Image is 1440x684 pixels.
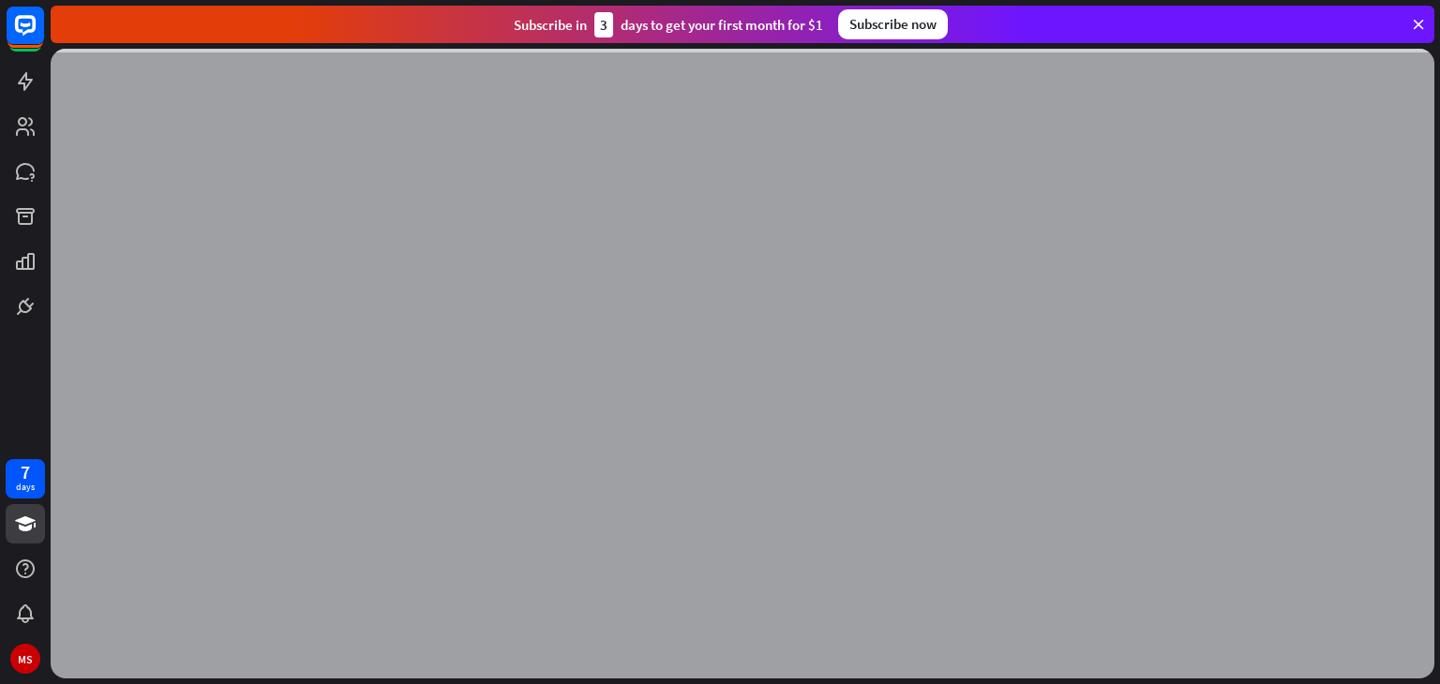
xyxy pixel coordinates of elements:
a: 7 days [6,459,45,498]
div: 7 [21,464,30,481]
div: Subscribe now [838,9,948,39]
div: MS [10,644,40,674]
div: 3 [594,12,613,37]
div: days [16,481,35,494]
div: Subscribe in days to get your first month for $1 [514,12,823,37]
